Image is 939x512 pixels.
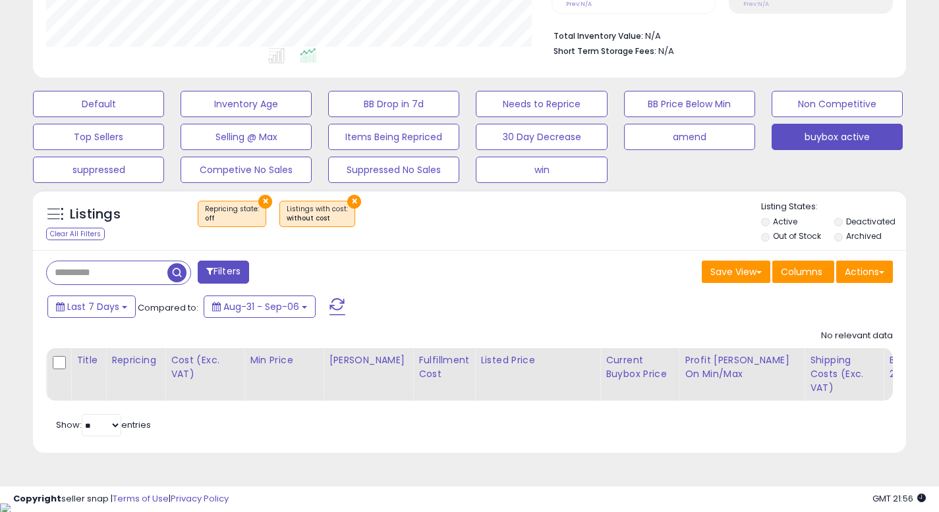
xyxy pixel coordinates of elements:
[821,330,893,342] div: No relevant data
[13,493,229,505] div: seller snap | |
[772,261,834,283] button: Columns
[287,204,348,224] span: Listings with cost :
[658,45,674,57] span: N/A
[329,353,407,367] div: [PERSON_NAME]
[328,91,459,117] button: BB Drop in 7d
[70,205,121,224] h5: Listings
[76,353,100,367] div: Title
[480,353,594,367] div: Listed Price
[13,492,61,505] strong: Copyright
[33,124,164,150] button: Top Sellers
[554,27,883,43] li: N/A
[205,214,259,223] div: off
[250,353,318,367] div: Min Price
[204,295,316,318] button: Aug-31 - Sep-06
[846,216,896,227] label: Deactivated
[781,265,822,278] span: Columns
[761,201,906,213] p: Listing States:
[33,91,164,117] button: Default
[889,353,937,381] div: BB Share 24h.
[181,124,312,150] button: Selling @ Max
[181,157,312,183] button: Competive No Sales
[624,124,755,150] button: amend
[171,353,239,381] div: Cost (Exc. VAT)
[476,91,607,117] button: Needs to Reprice
[685,353,799,381] div: Profit [PERSON_NAME] on Min/Max
[46,228,105,240] div: Clear All Filters
[205,204,259,224] span: Repricing state :
[418,353,469,381] div: Fulfillment Cost
[624,91,755,117] button: BB Price Below Min
[67,300,119,313] span: Last 7 Days
[111,353,159,367] div: Repricing
[554,45,656,57] b: Short Term Storage Fees:
[223,300,299,313] span: Aug-31 - Sep-06
[138,301,198,314] span: Compared to:
[606,353,673,381] div: Current Buybox Price
[328,124,459,150] button: Items Being Repriced
[181,91,312,117] button: Inventory Age
[33,157,164,183] button: suppressed
[679,348,805,401] th: The percentage added to the cost of goods (COGS) that forms the calculator for Min & Max prices.
[347,195,361,209] button: ×
[113,492,169,505] a: Terms of Use
[846,230,882,242] label: Archived
[328,157,459,183] button: Suppressed No Sales
[476,124,607,150] button: 30 Day Decrease
[47,295,136,318] button: Last 7 Days
[773,230,821,242] label: Out of Stock
[258,195,272,209] button: ×
[287,214,348,223] div: without cost
[810,353,878,395] div: Shipping Costs (Exc. VAT)
[171,492,229,505] a: Privacy Policy
[554,30,643,41] b: Total Inventory Value:
[872,492,926,505] span: 2025-09-14 21:56 GMT
[476,157,607,183] button: win
[773,216,797,227] label: Active
[56,419,151,431] span: Show: entries
[772,124,903,150] button: buybox active
[702,261,770,283] button: Save View
[198,261,249,284] button: Filters
[772,91,903,117] button: Non Competitive
[836,261,893,283] button: Actions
